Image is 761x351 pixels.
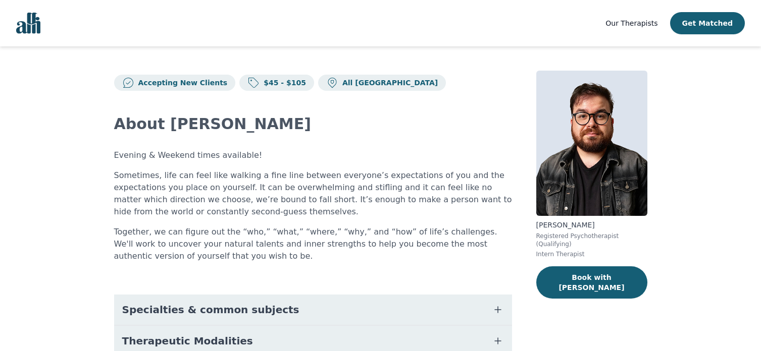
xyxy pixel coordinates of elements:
[536,71,647,216] img: Freddie_Giovane
[536,266,647,299] button: Book with [PERSON_NAME]
[260,78,306,88] p: $45 - $105
[536,232,647,248] p: Registered Psychotherapist (Qualifying)
[670,12,745,34] button: Get Matched
[134,78,228,88] p: Accepting New Clients
[16,13,40,34] img: alli logo
[114,149,512,161] p: Evening & Weekend times available!
[122,303,299,317] span: Specialties & common subjects
[338,78,438,88] p: All [GEOGRAPHIC_DATA]
[114,295,512,325] button: Specialties & common subjects
[536,220,647,230] p: [PERSON_NAME]
[605,19,657,27] span: Our Therapists
[114,226,512,262] p: Together, we can figure out the “who,” “what,” “where,” “why,” and “how” of life’s challenges. We...
[114,115,512,133] h2: About [PERSON_NAME]
[536,250,647,258] p: Intern Therapist
[122,334,253,348] span: Therapeutic Modalities
[114,169,512,218] p: Sometimes, life can feel like walking a fine line between everyone’s expectations of you and the ...
[605,17,657,29] a: Our Therapists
